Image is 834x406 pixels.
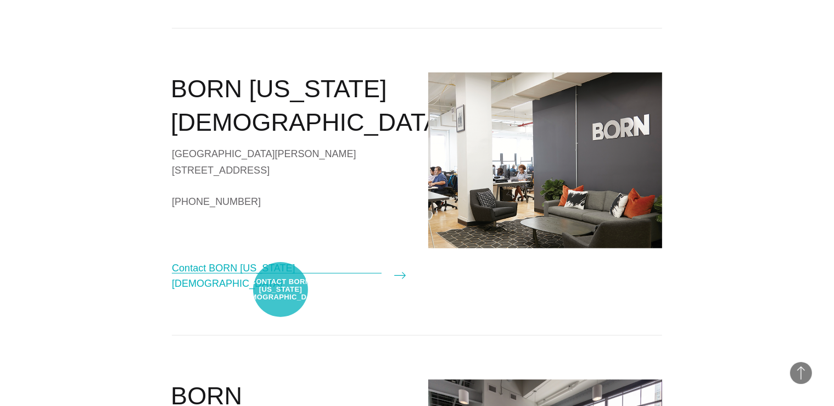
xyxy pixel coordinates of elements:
button: Back to Top [790,362,812,384]
a: Contact BORN [US_STATE][DEMOGRAPHIC_DATA] [172,260,406,291]
a: [PHONE_NUMBER] [172,193,406,210]
div: [GEOGRAPHIC_DATA][PERSON_NAME][STREET_ADDRESS] [172,146,406,179]
h2: BORN [US_STATE][DEMOGRAPHIC_DATA] [171,73,406,139]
